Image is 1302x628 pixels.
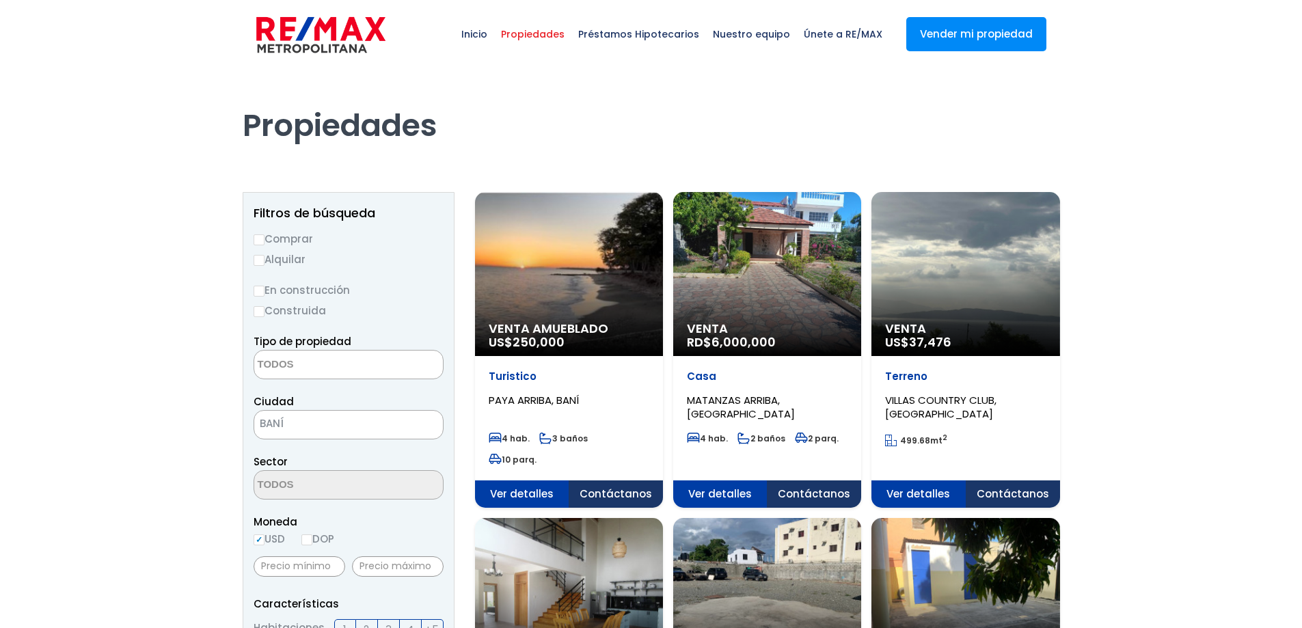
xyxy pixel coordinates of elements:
span: US$ [489,333,565,351]
a: Vender mi propiedad [906,17,1046,51]
span: BANÍ [254,410,444,439]
input: Precio mínimo [254,556,345,577]
p: Turistico [489,370,649,383]
img: remax-metropolitana-logo [256,14,385,55]
input: USD [254,534,265,545]
span: Contáctanos [569,480,663,508]
span: Contáctanos [767,480,861,508]
span: Únete a RE/MAX [797,14,889,55]
span: Contáctanos [966,480,1060,508]
p: Terreno [885,370,1046,383]
span: BANÍ [254,414,409,433]
span: 499.68 [900,435,930,446]
span: Inicio [455,14,494,55]
span: VILLAS COUNTRY CLUB, [GEOGRAPHIC_DATA] [885,393,996,421]
a: Venta Amueblado US$250,000 Turistico PAYA ARRIBA, BANÍ 4 hab. 3 baños 10 parq. Ver detalles Contá... [475,192,663,508]
h2: Filtros de búsqueda [254,206,444,220]
span: 3 baños [539,433,588,444]
sup: 2 [942,433,947,443]
label: Construida [254,302,444,319]
label: DOP [301,530,334,547]
input: En construcción [254,286,265,297]
p: Características [254,595,444,612]
input: Construida [254,306,265,317]
input: Alquilar [254,255,265,266]
span: Ciudad [254,394,294,409]
label: USD [254,530,285,547]
span: × [422,419,429,431]
span: Ver detalles [673,480,768,508]
span: Ver detalles [871,480,966,508]
p: Casa [687,370,847,383]
span: mt [885,435,947,446]
span: 6,000,000 [711,333,776,351]
span: 2 baños [737,433,785,444]
span: Préstamos Hipotecarios [571,14,706,55]
h1: Propiedades [243,69,1060,144]
span: RD$ [687,333,776,351]
span: 10 parq. [489,454,537,465]
span: PAYA ARRIBA, BANÍ [489,393,579,407]
span: 4 hab. [687,433,728,444]
span: Propiedades [494,14,571,55]
span: 2 parq. [795,433,839,444]
textarea: Search [254,351,387,380]
a: Venta RD$6,000,000 Casa MATANZAS ARRIBA, [GEOGRAPHIC_DATA] 4 hab. 2 baños 2 parq. Ver detalles Co... [673,192,861,508]
span: 250,000 [513,333,565,351]
label: En construcción [254,282,444,299]
button: Remove all items [409,414,429,436]
span: Tipo de propiedad [254,334,351,349]
span: Venta Amueblado [489,322,649,336]
span: Moneda [254,513,444,530]
span: Venta [687,322,847,336]
span: 37,476 [909,333,951,351]
label: Comprar [254,230,444,247]
input: Comprar [254,234,265,245]
a: Venta US$37,476 Terreno VILLAS COUNTRY CLUB, [GEOGRAPHIC_DATA] 499.68mt2 Ver detalles Contáctanos [871,192,1059,508]
span: Ver detalles [475,480,569,508]
span: MATANZAS ARRIBA, [GEOGRAPHIC_DATA] [687,393,795,421]
label: Alquilar [254,251,444,268]
input: Precio máximo [352,556,444,577]
span: Venta [885,322,1046,336]
span: Sector [254,454,288,469]
span: 4 hab. [489,433,530,444]
span: Nuestro equipo [706,14,797,55]
input: DOP [301,534,312,545]
span: US$ [885,333,951,351]
textarea: Search [254,471,387,500]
